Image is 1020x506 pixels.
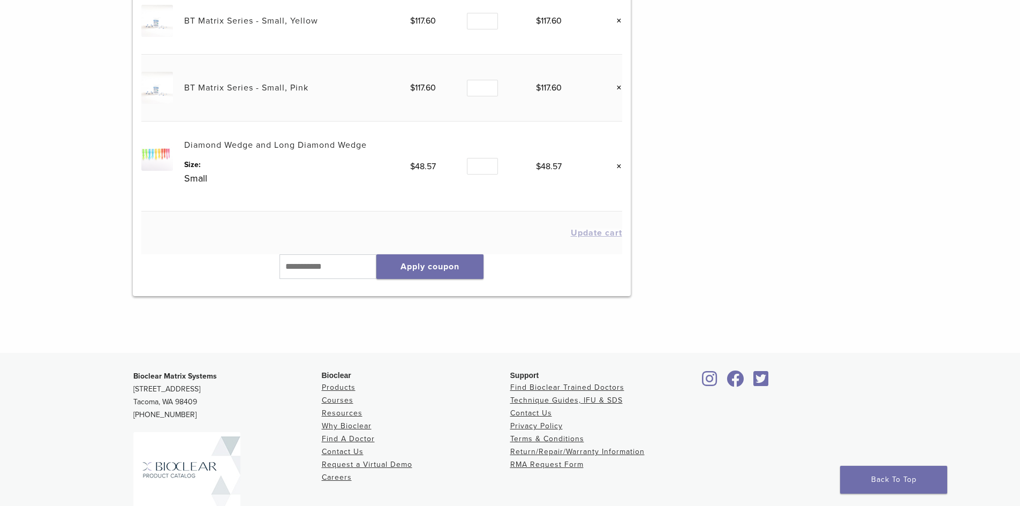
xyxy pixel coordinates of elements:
[536,16,562,26] bdi: 117.60
[322,473,352,482] a: Careers
[699,377,721,388] a: Bioclear
[510,421,563,431] a: Privacy Policy
[184,16,318,26] a: BT Matrix Series - Small, Yellow
[723,377,748,388] a: Bioclear
[536,161,562,172] bdi: 48.57
[184,159,411,170] dt: Size:
[322,396,353,405] a: Courses
[141,5,173,36] img: BT Matrix Series - Small, Yellow
[608,14,622,28] a: Remove this item
[536,82,541,93] span: $
[133,372,217,381] strong: Bioclear Matrix Systems
[410,161,436,172] bdi: 48.57
[322,460,412,469] a: Request a Virtual Demo
[322,434,375,443] a: Find A Doctor
[322,409,362,418] a: Resources
[410,82,415,93] span: $
[510,396,623,405] a: Technique Guides, IFU & SDS
[184,140,367,150] a: Diamond Wedge and Long Diamond Wedge
[571,229,622,237] button: Update cart
[510,447,645,456] a: Return/Repair/Warranty Information
[608,160,622,173] a: Remove this item
[510,460,584,469] a: RMA Request Form
[536,16,541,26] span: $
[510,409,552,418] a: Contact Us
[510,371,539,380] span: Support
[322,383,356,392] a: Products
[184,82,308,93] a: BT Matrix Series - Small, Pink
[410,16,436,26] bdi: 117.60
[410,16,415,26] span: $
[608,81,622,95] a: Remove this item
[750,377,773,388] a: Bioclear
[184,170,411,186] p: Small
[536,161,541,172] span: $
[840,466,947,494] a: Back To Top
[536,82,562,93] bdi: 117.60
[510,434,584,443] a: Terms & Conditions
[133,370,322,421] p: [STREET_ADDRESS] Tacoma, WA 98409 [PHONE_NUMBER]
[322,447,364,456] a: Contact Us
[410,161,415,172] span: $
[376,254,483,279] button: Apply coupon
[322,371,351,380] span: Bioclear
[410,82,436,93] bdi: 117.60
[322,421,372,431] a: Why Bioclear
[141,139,173,170] img: Diamond Wedge and Long Diamond Wedge
[141,72,173,103] img: BT Matrix Series - Small, Pink
[510,383,624,392] a: Find Bioclear Trained Doctors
